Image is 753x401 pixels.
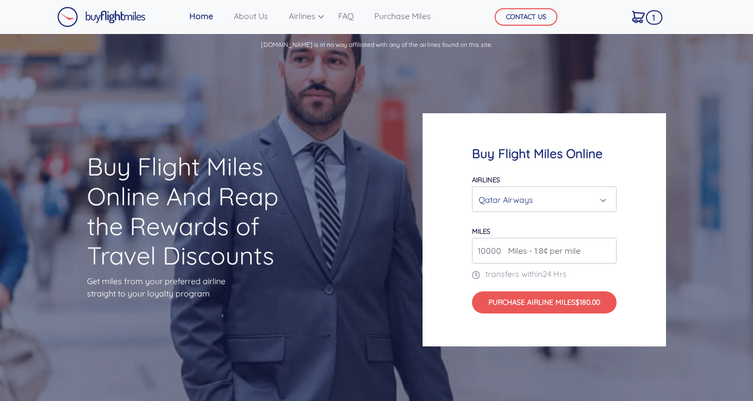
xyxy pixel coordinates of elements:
[87,275,289,300] p: Get miles from your preferred airline straight to your loyalty program
[334,6,358,26] a: FAQ
[495,8,557,26] button: CONTACT US
[185,6,217,26] a: Home
[230,6,272,26] a: About Us
[472,186,617,212] button: Qatar Airways
[632,11,645,23] img: Cart
[628,6,649,27] a: 1
[503,245,581,257] span: Miles - 1.8¢ per mile
[370,6,435,26] a: Purchase Miles
[479,190,604,210] div: Qatar Airways
[472,227,490,235] label: miles
[575,298,600,307] span: $180.00
[57,4,146,30] a: Buy Flight Miles Logo
[542,269,567,279] span: 24 Hrs
[472,176,500,184] label: Airlines
[472,291,617,313] button: Purchase Airline Miles$180.00
[87,152,289,270] h1: Buy Flight Miles Online And Reap the Rewards of Travel Discounts
[646,10,662,25] span: 1
[285,6,322,26] a: Airlines
[472,268,617,280] p: transfers within
[57,7,146,27] img: Buy Flight Miles Logo
[472,146,617,161] h4: Buy Flight Miles Online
